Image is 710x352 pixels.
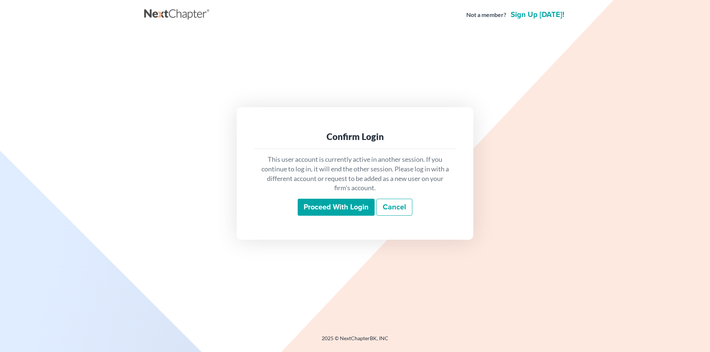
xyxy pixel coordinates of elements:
p: This user account is currently active in another session. If you continue to log in, it will end ... [260,155,450,193]
strong: Not a member? [466,11,506,19]
div: 2025 © NextChapterBK, INC [144,335,566,348]
a: Cancel [376,199,412,216]
div: Confirm Login [260,131,450,143]
input: Proceed with login [298,199,375,216]
a: Sign up [DATE]! [509,11,566,18]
